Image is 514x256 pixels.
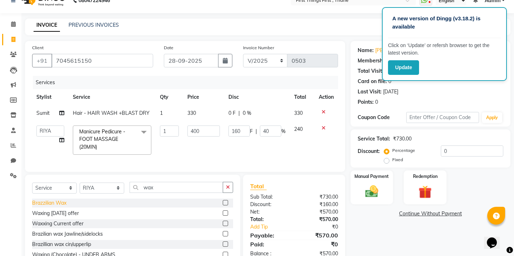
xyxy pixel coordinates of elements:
div: Total Visits: [358,67,386,75]
div: Brazillian wax cin/upperlip [32,241,91,248]
div: ₹570.00 [294,231,343,240]
label: Redemption [413,173,438,180]
div: Name: [358,47,374,54]
th: Total [290,89,314,105]
label: Invoice Number [243,45,274,51]
span: Manicure Pedicure - FOOT MASSAGE (20MIN) [79,128,125,150]
p: Click on ‘Update’ or refersh browser to get the latest version. [388,42,501,57]
span: Total [250,183,267,190]
span: F [250,128,253,135]
a: [PERSON_NAME] [375,47,415,54]
div: ₹730.00 [393,135,412,143]
input: Search or Scan [130,182,223,193]
th: Price [183,89,224,105]
span: 0 % [243,109,251,117]
label: Percentage [392,147,415,154]
div: Service Total: [358,135,390,143]
label: Fixed [392,157,403,163]
th: Action [314,89,338,105]
span: 330 [294,110,303,116]
div: Discount: [245,201,294,208]
img: _cash.svg [361,184,383,199]
div: ₹0 [302,223,343,231]
th: Stylist [32,89,69,105]
button: +91 [32,54,52,67]
th: Disc [224,89,290,105]
span: 0 F [228,109,236,117]
div: 0 [375,98,378,106]
a: Continue Without Payment [352,210,509,217]
div: No Active Membership [358,57,503,65]
span: | [238,109,240,117]
div: Discount: [358,148,380,155]
a: INVOICE [34,19,60,32]
button: Update [388,60,419,75]
iframe: chat widget [484,227,507,249]
span: 240 [294,126,303,132]
div: Net: [245,208,294,216]
label: Client [32,45,44,51]
span: | [256,128,257,135]
div: Membership: [358,57,389,65]
input: Enter Offer / Coupon Code [406,112,479,123]
span: Hair - HAIR WASH +BLAST DRY [73,110,150,116]
div: Waxxing Current offer [32,220,84,227]
div: ₹570.00 [294,216,343,223]
div: ₹0 [294,240,343,249]
div: Paid: [245,240,294,249]
div: Coupon Code [358,114,406,121]
div: 0 [388,78,391,85]
div: Brazilian wax Jawline/sidelocks [32,230,103,238]
p: A new version of Dingg (v3.18.2) is available [392,15,497,31]
div: Total: [245,216,294,223]
span: 1 [160,110,163,116]
span: % [281,128,286,135]
button: Apply [482,112,502,123]
img: _gift.svg [414,184,436,200]
div: Payable: [245,231,294,240]
span: Sumit [36,110,50,116]
a: x [97,144,100,150]
a: Add Tip [245,223,302,231]
div: Waxing [DATE] offer [32,210,79,217]
div: Brazzilian Wax [32,199,66,207]
div: [DATE] [383,88,398,96]
input: Search by Name/Mobile/Email/Code [51,54,153,67]
th: Service [69,89,156,105]
div: ₹570.00 [294,208,343,216]
label: Manual Payment [354,173,389,180]
div: Sub Total: [245,193,294,201]
div: Card on file: [358,78,387,85]
div: ₹730.00 [294,193,343,201]
div: Points: [358,98,374,106]
div: Last Visit: [358,88,382,96]
label: Date [164,45,173,51]
span: 330 [187,110,196,116]
div: Services [33,76,343,89]
th: Qty [156,89,183,105]
div: ₹160.00 [294,201,343,208]
a: PREVIOUS INVOICES [69,22,119,28]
